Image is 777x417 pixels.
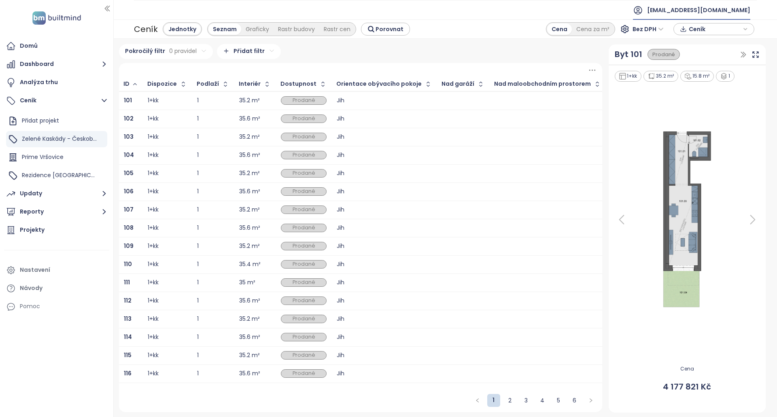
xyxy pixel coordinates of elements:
a: Projekty [4,222,109,238]
div: Jih [337,353,432,358]
div: 1+kk [148,152,159,158]
a: Nastavení [4,262,109,278]
div: 1 [197,334,229,340]
a: Návody [4,280,109,296]
div: 1+kk [148,225,159,231]
div: Jih [337,116,432,121]
div: 1 [197,280,229,285]
li: Následující strana [584,394,597,407]
div: Jih [337,189,432,194]
div: 35.2 m² [239,353,260,358]
a: 1 [487,394,500,406]
a: 101 [124,98,132,103]
span: Ceník [689,23,741,35]
div: Zelené Kaskády - Českobrodská [6,131,107,147]
span: Bez DPH [633,23,664,35]
img: logo [30,10,83,26]
div: Prodané [281,351,327,360]
div: 35.6 m² [239,298,260,303]
b: 113 [124,315,132,323]
div: Jih [337,171,432,176]
div: 35.6 m² [239,116,260,121]
b: 105 [124,169,134,177]
div: Analýza trhu [20,77,58,87]
div: 1+kk [148,207,159,212]
li: 2 [503,394,516,407]
div: Pomoc [4,298,109,315]
a: 112 [124,298,132,303]
div: Jih [337,371,432,376]
a: 116 [124,371,132,376]
div: Pokročilý filtr [119,44,213,59]
b: 102 [124,114,134,123]
button: Dashboard [4,56,109,72]
div: 35 m² [239,280,255,285]
div: Dostupnost [280,81,316,87]
div: Rezidence [GEOGRAPHIC_DATA] [6,167,107,184]
div: Prodané [281,296,327,305]
a: 110 [124,262,132,267]
span: Cena [614,365,761,373]
div: 35.6 m² [239,152,260,158]
li: 4 [536,394,549,407]
a: 102 [124,116,134,121]
div: 35.6 m² [239,225,260,231]
a: 5 [552,394,565,406]
div: Prodané [281,242,327,250]
a: Analýza trhu [4,74,109,91]
div: Prodané [281,96,327,105]
a: 114 [124,334,132,340]
div: Jih [337,334,432,340]
div: 1 [197,98,229,103]
div: 35.2 m² [239,171,260,176]
div: Jih [337,280,432,285]
div: Prodané [281,133,327,141]
button: Updaty [4,186,109,202]
div: Prodané [281,278,327,287]
div: 1 [197,371,229,376]
b: 111 [124,278,130,286]
button: Ceník [4,93,109,109]
a: 105 [124,171,134,176]
b: 116 [124,369,132,377]
div: Prodané [281,151,327,159]
div: Orientace obývacího pokoje [336,81,422,87]
b: 110 [124,260,132,268]
div: Rastr budovy [274,23,319,35]
div: 1 [197,171,229,176]
div: Jih [337,134,432,140]
div: 1+kk [615,71,642,82]
a: 113 [124,316,132,322]
div: button [678,23,750,35]
b: 106 [124,187,134,195]
div: 35.4 m² [239,262,261,267]
div: ID [123,81,129,87]
div: Přidat projekt [6,113,107,129]
div: 1 [197,243,229,249]
a: 115 [124,353,132,358]
div: Dispozice [147,81,177,87]
b: 103 [124,133,134,141]
div: 1 [197,298,229,303]
span: right [588,398,593,403]
div: 1+kk [148,262,159,267]
a: 103 [124,134,134,140]
div: Cena [547,23,572,35]
div: 1+kk [148,116,159,121]
b: 108 [124,224,134,232]
div: 1+kk [148,353,159,358]
div: 1+kk [148,334,159,340]
div: Podlaží [197,81,219,87]
div: Rastr cen [319,23,355,35]
div: Prodané [281,315,327,323]
div: 1 [716,71,735,82]
div: 1+kk [148,171,159,176]
a: Byt 101 [615,48,642,61]
img: Floor plan [654,129,721,311]
div: 1+kk [148,189,159,194]
div: Prodané [281,205,327,214]
a: 2 [504,394,516,406]
div: 35.6 m² [239,371,260,376]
